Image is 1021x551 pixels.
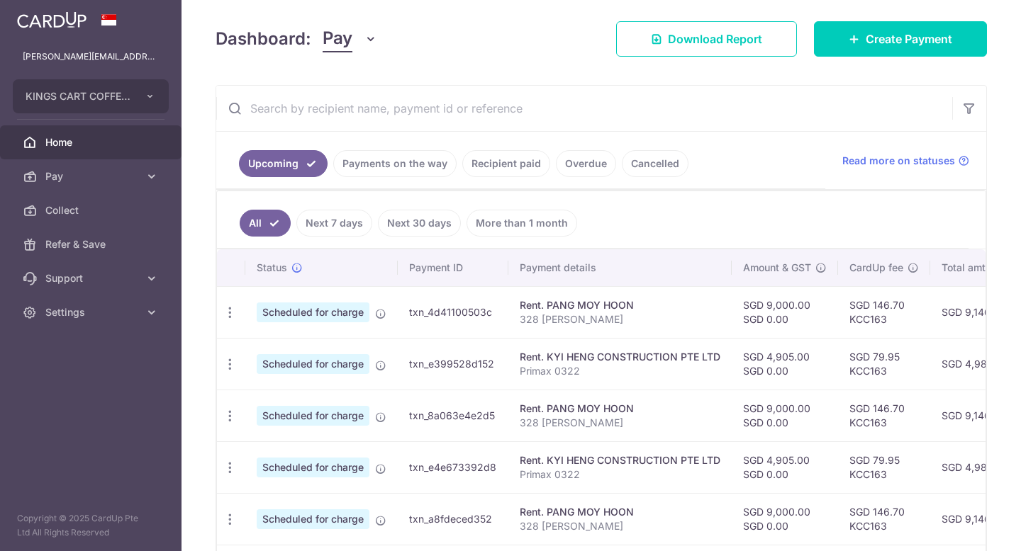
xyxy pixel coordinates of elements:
[849,261,903,275] span: CardUp fee
[45,271,139,285] span: Support
[930,390,1020,441] td: SGD 9,146.70
[520,402,720,416] div: Rent. PANG MOY HOON
[257,509,369,529] span: Scheduled for charge
[45,135,139,149] span: Home
[45,169,139,183] span: Pay
[257,354,369,374] span: Scheduled for charge
[323,25,377,52] button: Pay
[378,210,461,237] a: Next 30 days
[216,26,311,52] h4: Dashboard:
[462,150,550,177] a: Recipient paid
[398,441,508,493] td: txn_e4e673392d8
[240,210,291,237] a: All
[930,338,1020,390] td: SGD 4,984.95
[556,150,616,177] a: Overdue
[23,50,159,64] p: [PERSON_NAME][EMAIL_ADDRESS][DOMAIN_NAME]
[398,390,508,441] td: txn_8a063e4e2d5
[257,261,287,275] span: Status
[467,210,577,237] a: More than 1 month
[930,441,1020,493] td: SGD 4,984.95
[732,441,838,493] td: SGD 4,905.00 SGD 0.00
[257,458,369,477] span: Scheduled for charge
[520,505,720,519] div: Rent. PANG MOY HOON
[257,302,369,322] span: Scheduled for charge
[45,237,139,251] span: Refer & Save
[838,493,930,545] td: SGD 146.70 KCC163
[17,11,87,28] img: CardUp
[323,25,352,52] span: Pay
[520,453,720,467] div: Rent. KYI HENG CONSTRUCTION PTE LTD
[508,249,732,286] th: Payment details
[622,150,688,177] a: Cancelled
[616,21,797,57] a: Download Report
[743,261,811,275] span: Amount & GST
[814,21,987,57] a: Create Payment
[520,519,720,533] p: 328 [PERSON_NAME]
[520,350,720,364] div: Rent. KYI HENG CONSTRUCTION PTE LTD
[26,89,130,103] span: KINGS CART COFFEE PTE. LTD.
[239,150,328,177] a: Upcoming
[520,416,720,430] p: 328 [PERSON_NAME]
[520,364,720,378] p: Primax 0322
[942,261,988,275] span: Total amt.
[333,150,457,177] a: Payments on the way
[257,406,369,426] span: Scheduled for charge
[45,203,139,217] span: Collect
[838,390,930,441] td: SGD 146.70 KCC163
[838,441,930,493] td: SGD 79.95 KCC163
[930,286,1020,338] td: SGD 9,146.70
[732,493,838,545] td: SGD 9,000.00 SGD 0.00
[36,9,58,23] span: 帮助
[520,312,720,326] p: 328 [PERSON_NAME]
[398,249,508,286] th: Payment ID
[842,154,969,168] a: Read more on statuses
[398,286,508,338] td: txn_4d41100503c
[866,30,952,47] span: Create Payment
[838,286,930,338] td: SGD 146.70 KCC163
[842,154,955,168] span: Read more on statuses
[668,30,762,47] span: Download Report
[398,338,508,390] td: txn_e399528d152
[216,86,952,131] input: Search by recipient name, payment id or reference
[520,467,720,482] p: Primax 0322
[838,338,930,390] td: SGD 79.95 KCC163
[13,79,169,113] button: KINGS CART COFFEE PTE. LTD.
[45,305,139,319] span: Settings
[930,493,1020,545] td: SGD 9,146.70
[732,390,838,441] td: SGD 9,000.00 SGD 0.00
[732,338,838,390] td: SGD 4,905.00 SGD 0.00
[520,298,720,312] div: Rent. PANG MOY HOON
[732,286,838,338] td: SGD 9,000.00 SGD 0.00
[398,493,508,545] td: txn_a8fdeced352
[296,210,372,237] a: Next 7 days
